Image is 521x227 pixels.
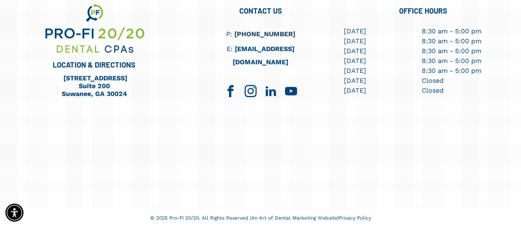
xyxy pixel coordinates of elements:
span: | [337,215,339,221]
span: Closed [421,77,443,84]
span: © 2025 Pro-Fi 20/20. All Rights Reserved | [150,215,251,221]
span: [DATE] [344,37,366,45]
span: 8:30 am - 5:00 pm [421,47,481,55]
span: 8:30 am - 5:00 pm [421,67,481,75]
a: linkedin [262,82,280,103]
a: Privacy Policy [339,215,371,221]
span: 8:30 am - 5:00 pm [421,37,481,45]
span: [DATE] [344,77,366,84]
a: youtube [282,82,300,103]
span: 8:30 am - 5:00 pm [421,27,481,35]
span: OFFICE HOURS [399,6,447,15]
span: [DATE] [344,87,366,94]
span: P: [226,30,232,38]
span: E: [227,45,233,53]
span: 8:30 am - 5:00 pm [421,57,481,65]
a: [EMAIL_ADDRESS][DOMAIN_NAME] [233,45,294,66]
a: [PHONE_NUMBER] [234,30,295,38]
a: Suwanee, GA 30024 [62,90,127,98]
span: LOCATION & DIRECTIONS [53,60,136,69]
span: [DATE] [344,27,366,35]
a: An Art of Dental Marketing Website [251,215,337,221]
span: [DATE] [344,57,366,65]
a: instagram [241,82,259,103]
span: [DATE] [344,67,366,75]
img: We are your dental business support consultants [44,2,145,55]
a: Suite 200 [79,82,110,90]
span: CONTACT US [239,6,282,15]
div: Accessibility Menu [5,204,23,222]
span: [DATE] [344,47,366,55]
span: Closed [421,87,443,94]
a: [STREET_ADDRESS] [63,74,127,82]
a: facebook [221,82,239,103]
